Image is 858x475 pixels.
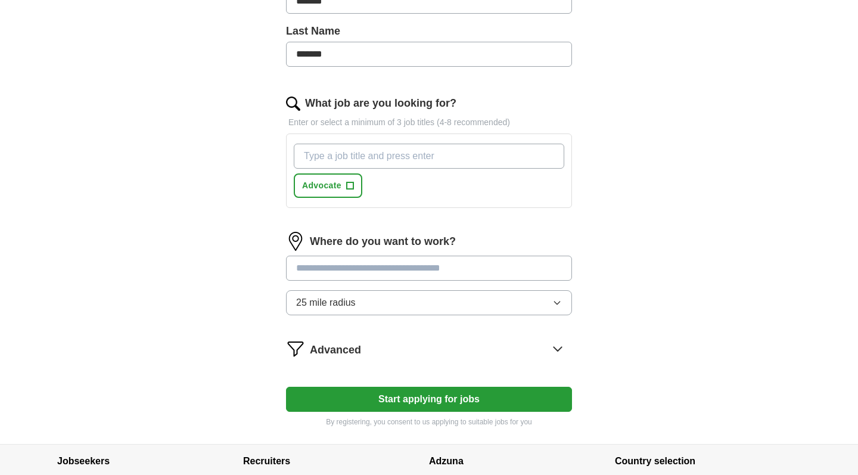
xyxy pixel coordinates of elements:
[294,173,362,198] button: Advocate
[286,387,572,412] button: Start applying for jobs
[286,116,572,129] p: Enter or select a minimum of 3 job titles (4-8 recommended)
[286,97,300,111] img: search.png
[286,232,305,251] img: location.png
[305,95,456,111] label: What job are you looking for?
[302,179,341,192] span: Advocate
[286,23,572,39] label: Last Name
[310,342,361,358] span: Advanced
[286,290,572,315] button: 25 mile radius
[294,144,564,169] input: Type a job title and press enter
[296,296,356,310] span: 25 mile radius
[286,417,572,427] p: By registering, you consent to us applying to suitable jobs for you
[310,234,456,250] label: Where do you want to work?
[286,339,305,358] img: filter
